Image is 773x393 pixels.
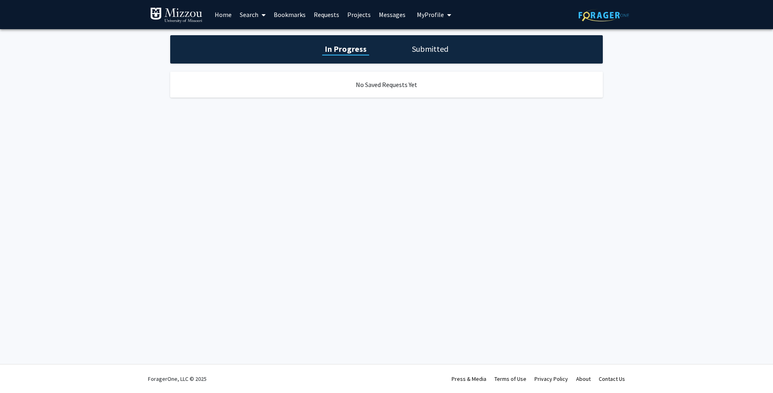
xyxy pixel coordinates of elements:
a: Terms of Use [494,375,526,382]
a: Search [236,0,270,29]
a: Messages [375,0,410,29]
a: Bookmarks [270,0,310,29]
h1: In Progress [322,43,369,55]
a: About [576,375,591,382]
div: No Saved Requests Yet [170,72,603,98]
a: Contact Us [599,375,625,382]
a: Requests [310,0,343,29]
div: ForagerOne, LLC © 2025 [148,365,207,393]
iframe: Chat [6,357,34,387]
a: Privacy Policy [534,375,568,382]
a: Home [211,0,236,29]
span: My Profile [417,11,444,19]
h1: Submitted [410,43,451,55]
a: Press & Media [452,375,486,382]
img: ForagerOne Logo [579,9,629,21]
img: University of Missouri Logo [150,7,203,23]
a: Projects [343,0,375,29]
